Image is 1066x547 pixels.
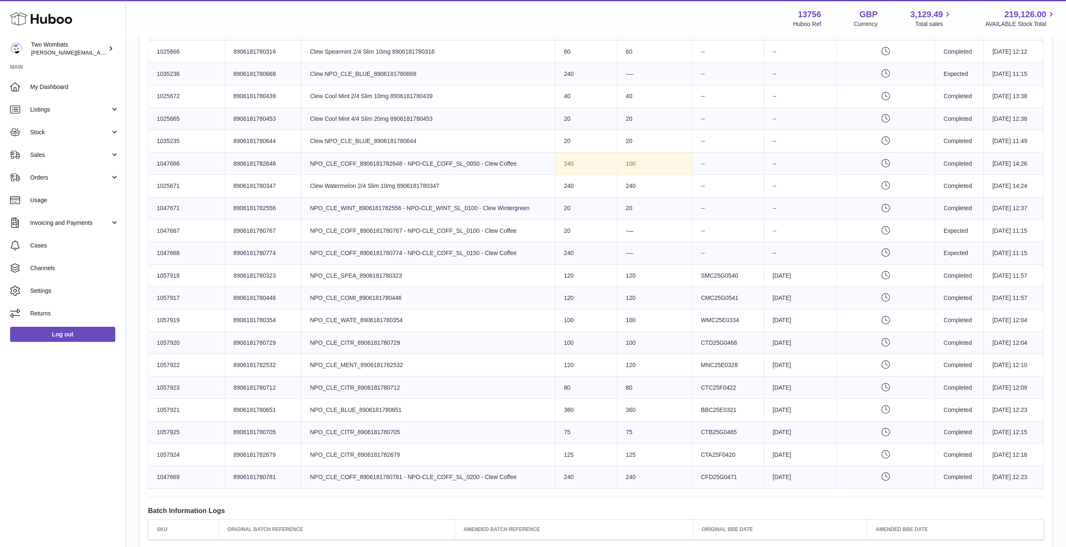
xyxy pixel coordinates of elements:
td: 240 [555,152,617,175]
td: NPO_CLE_COFF_8906181780774 - NPO-CLE_COFF_SL_0150 - Clew Coffee [301,242,555,264]
td: 20 [617,197,692,219]
span: Cases [30,242,119,250]
td: 100 [555,309,617,331]
div: Currency [854,20,878,28]
td: Completed [935,443,984,466]
td: 240 [555,242,617,264]
span: Listings [30,106,110,114]
td: 1025665 [148,108,225,130]
td: Clew Cool Mint 4/4 Slim 20mg 8906181780453 [301,108,555,130]
span: 219,126.00 [1004,9,1046,20]
td: 60 [617,40,692,63]
td: 1057917 [148,287,225,309]
td: BBC25E0321 [693,399,764,421]
td: 8906181782556 [225,197,301,219]
td: 80 [617,376,692,399]
td: [DATE] 14:24 [984,175,1044,197]
th: Amended Batch Reference [455,519,693,539]
td: -- [693,63,764,85]
td: -— [617,242,692,264]
td: [DATE] [764,376,837,399]
td: 20 [555,197,617,219]
td: NPO_CLE_WATE_8906181780354 [301,309,555,331]
td: [DATE] 12:04 [984,332,1044,354]
td: -- [764,108,837,130]
td: -- [693,85,764,107]
td: [DATE] 11:57 [984,287,1044,309]
td: 8906181780644 [225,130,301,152]
td: 8906181780651 [225,399,301,421]
td: 240 [617,466,692,488]
td: Completed [935,130,984,152]
td: 8906181780323 [225,264,301,287]
td: [DATE] [764,399,837,421]
td: CTC25F0422 [693,376,764,399]
td: Expected [935,242,984,264]
td: 8906181782532 [225,354,301,376]
td: 8906181780453 [225,108,301,130]
td: 360 [555,399,617,421]
td: Completed [935,399,984,421]
td: WMC25E0334 [693,309,764,331]
td: CFD25G0471 [693,466,764,488]
td: 120 [555,264,617,287]
td: Completed [935,354,984,376]
td: 40 [617,85,692,107]
td: Clew NPO_CLE_BLUE_8906181780668 [301,63,555,85]
td: 1047671 [148,197,225,219]
td: CMC25G0541 [693,287,764,309]
td: MNC25E0328 [693,354,764,376]
td: 8906181780781 [225,466,301,488]
td: Completed [935,175,984,197]
td: 100 [617,152,692,175]
td: Completed [935,85,984,107]
td: 8906181780354 [225,309,301,331]
a: Log out [10,327,115,342]
td: -- [693,175,764,197]
td: [DATE] 12:23 [984,466,1044,488]
span: Usage [30,196,119,204]
td: 1025666 [148,40,225,63]
td: 125 [617,443,692,466]
td: 8906181780668 [225,63,301,85]
span: Channels [30,264,119,272]
td: 240 [555,63,617,85]
td: -- [764,85,837,107]
td: 120 [617,287,692,309]
td: NPO_CLE_CITR_8906181780729 [301,332,555,354]
td: 240 [555,466,617,488]
td: CTA25F0420 [693,443,764,466]
td: Completed [935,376,984,399]
td: 8906181780446 [225,287,301,309]
td: CTB25G0465 [693,421,764,443]
td: Completed [935,466,984,488]
span: Sales [30,151,110,159]
td: -— [617,63,692,85]
td: NPO_CLE_BLUE_8906181780651 [301,399,555,421]
span: My Dashboard [30,83,119,91]
td: -- [764,40,837,63]
td: NPO_CLE_WINT_8906181782556 - NPO-CLE_WINT_SL_0100 - Clew Wintergreen [301,197,555,219]
td: [DATE] [764,443,837,466]
td: Completed [935,264,984,287]
td: 8906181782648 [225,152,301,175]
td: CTD25G0468 [693,332,764,354]
td: 8906181780439 [225,85,301,107]
td: 100 [617,332,692,354]
td: -- [693,242,764,264]
td: 1035236 [148,63,225,85]
span: Settings [30,287,119,295]
td: 8906181780712 [225,376,301,399]
td: NPO_CLE_COFF_8906181782648 - NPO-CLE_COFF_SL_0050 - Clew Coffee [301,152,555,175]
td: 1047666 [148,152,225,175]
td: [DATE] 12:09 [984,376,1044,399]
td: 120 [555,354,617,376]
strong: GBP [859,9,877,20]
td: Completed [935,40,984,63]
a: 3,129.49 Total sales [910,9,953,28]
td: 20 [617,130,692,152]
td: 20 [555,130,617,152]
td: -- [693,130,764,152]
td: [DATE] 12:36 [984,108,1044,130]
th: Original Batch Reference [219,519,455,539]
